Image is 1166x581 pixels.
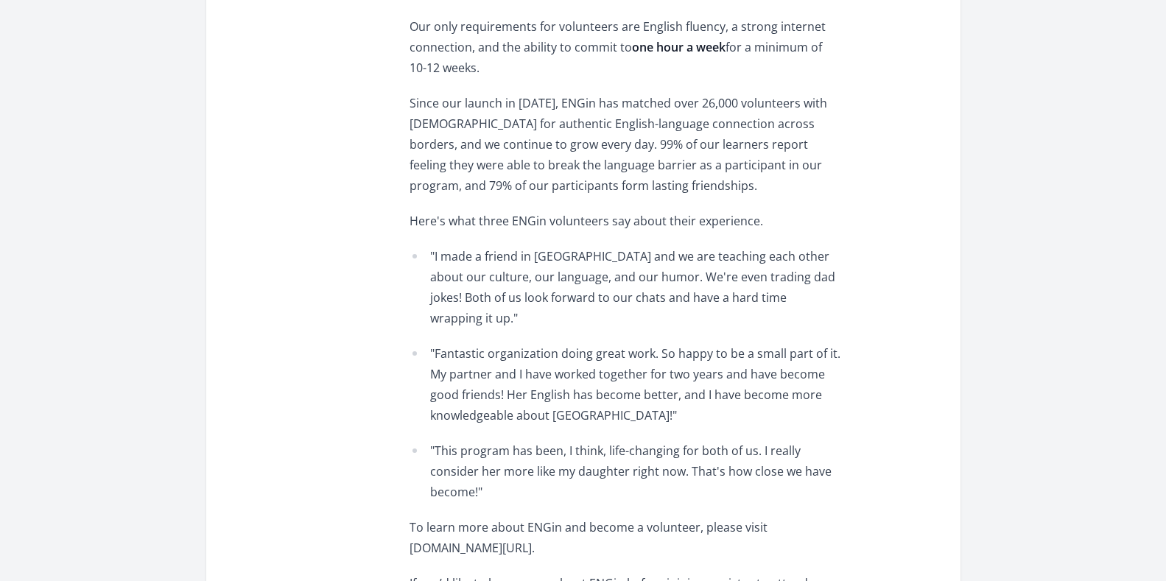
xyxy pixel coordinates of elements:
p: "Fantastic organization doing great work. So happy to be a small part of it. My partner and I hav... [430,343,840,426]
strong: one hour a week [632,39,726,55]
p: To learn more about ENGin and become a volunteer, please visit [DOMAIN_NAME][URL]. [410,517,840,558]
p: Since our launch in [DATE], ENGin has matched over 26,000 volunteers with [DEMOGRAPHIC_DATA] for ... [410,93,840,196]
p: Here's what three ENGin volunteers say about their experience. [410,211,840,231]
p: Our only requirements for volunteers are English fluency, a strong internet connection, and the a... [410,16,840,78]
p: "This program has been, I think, life-changing for both of us. I really consider her more like my... [430,440,840,502]
p: "I made a friend in [GEOGRAPHIC_DATA] and we are teaching each other about our culture, our langu... [430,246,840,328]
